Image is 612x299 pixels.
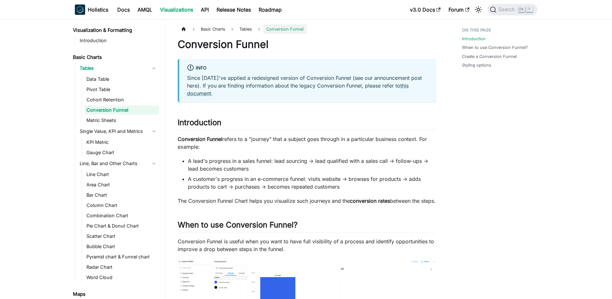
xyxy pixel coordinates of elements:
a: Introduction [462,36,486,42]
a: Release Notes [213,5,255,15]
span: Basic Charts [198,24,228,34]
a: Docs [113,5,134,15]
button: Switch between dark and light mode (currently light mode) [473,5,483,15]
a: Roadmap [255,5,286,15]
a: API [197,5,213,15]
a: Pie Chart & Donut Chart [84,221,159,230]
button: Search (Ctrl+K) [487,4,537,15]
a: Radar Chart [84,263,159,272]
p: The Conversion Funnel Chart helps you visualize such journeys and the between the steps. [178,197,436,205]
a: v3.0 Docs [406,5,445,15]
a: Data Table [84,75,159,84]
a: Forum [445,5,473,15]
b: Holistics [88,6,108,14]
h2: Introduction [178,118,436,130]
a: Pyramid chart & Funnel chart [84,252,159,261]
a: Home page [178,24,190,34]
a: Word Cloud [84,273,159,282]
a: Introduction [78,36,159,45]
p: Since [DATE]'ve applied a redesigned version of Conversion Funnel (see our announcement post here... [187,74,429,97]
p: Conversion Funnel is useful when you want to have full visibility of a process and identify oppor... [178,238,436,253]
nav: Breadcrumbs [178,24,436,34]
span: Search [496,7,519,13]
nav: Docs sidebar [68,19,165,299]
a: Single Value, KPI and Metrics [78,126,159,136]
li: A lead's progress in a sales funnel: lead sourcing → lead qualified with a sales call → follow-up... [188,157,436,173]
h1: Conversion Funnel [178,38,436,51]
a: this document [187,82,409,97]
a: Gauge Chart [84,148,159,157]
img: Holistics [75,5,85,15]
li: A customer's progress in an e-commerce funnel: visits website → browses for products → adds produ... [188,175,436,191]
div: info [187,64,429,72]
strong: conversion rates [350,198,390,204]
a: Visualizations [156,5,197,15]
a: Combination Chart [84,211,159,220]
a: Line, Bar and Other Charts [78,158,159,169]
a: Basic Charts [71,53,159,62]
a: Bubble Chart [84,242,159,251]
a: Scatter Chart [84,232,159,241]
a: Area Chart [84,180,159,189]
a: Line Chart [84,170,159,179]
a: KPI Metric [84,138,159,147]
a: Cohort Retention [84,95,159,104]
h2: When to use Conversion Funnel? [178,220,436,232]
a: AMQL [134,5,156,15]
a: Pivot Table [84,85,159,94]
kbd: K [526,6,533,12]
a: Metric Sheets [84,116,159,125]
a: Visualization & Formatting [71,26,159,35]
a: Maps [71,290,159,299]
a: Conversion Funnel [84,106,159,115]
a: Tables [78,63,159,73]
a: Create a Conversion Funnel [462,53,517,60]
a: Styling options [462,62,491,68]
a: Bar Chart [84,191,159,200]
span: Conversion Funnel [263,24,307,34]
strong: Conversion Funnel [178,136,222,142]
a: Column Chart [84,201,159,210]
p: refers to a "journey" that a subject goes through in a particular business context. For example: [178,135,436,151]
a: When to use Conversion Funnel? [462,44,528,51]
span: Tables [236,24,255,34]
a: HolisticsHolistics [75,5,108,15]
